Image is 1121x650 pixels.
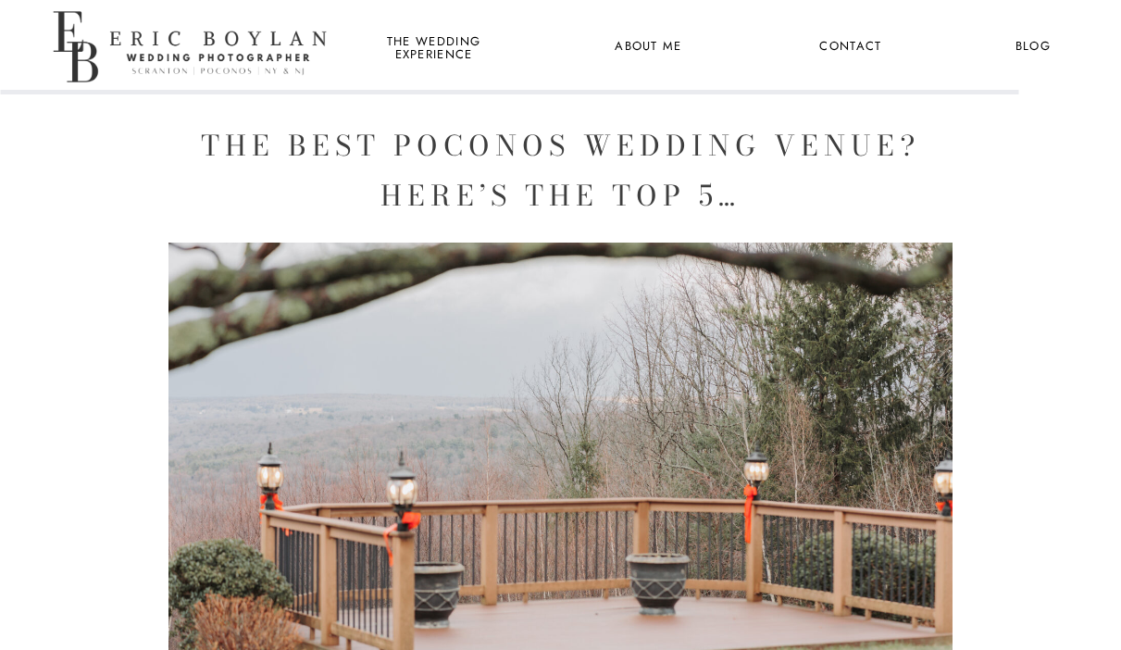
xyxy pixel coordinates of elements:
a: About Me [604,35,693,59]
a: Contact [816,35,885,59]
h1: The Best Poconos Wedding Venue? Here’s The Top 5… [192,120,929,220]
a: Blog [999,35,1067,59]
a: the wedding experience [383,35,484,59]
